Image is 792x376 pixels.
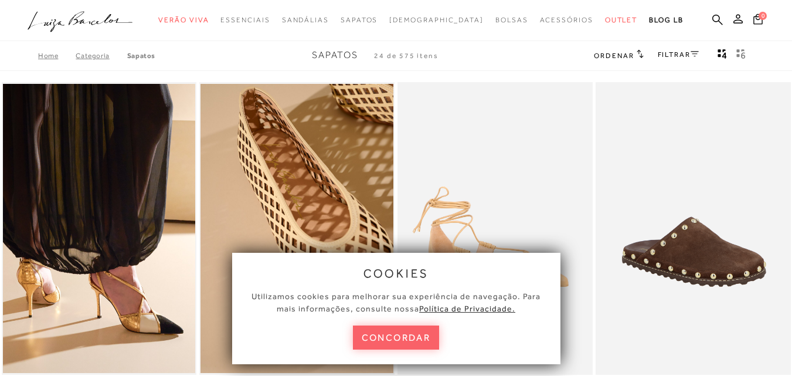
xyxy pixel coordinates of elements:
[495,9,528,31] a: noSubCategoriesText
[220,16,270,24] span: Essenciais
[341,16,378,24] span: Sapatos
[399,84,592,373] a: SAPATILHA EM COURO BEGE AREIA COM AMARRAÇÃO SAPATILHA EM COURO BEGE AREIA COM AMARRAÇÃO
[540,16,593,24] span: Acessórios
[649,9,683,31] a: BLOG LB
[597,84,790,373] a: SABOT EM CAMURÇA CAFÉ COM STUDS SABOT EM CAMURÇA CAFÉ COM STUDS
[251,292,541,313] span: Utilizamos cookies para melhorar sua experiência de navegação. Para mais informações, consulte nossa
[594,52,634,60] span: Ordenar
[540,9,593,31] a: noSubCategoriesText
[312,50,358,60] span: Sapatos
[605,9,638,31] a: noSubCategoriesText
[714,48,730,63] button: Mostrar 4 produtos por linha
[3,84,196,373] img: SCARPIN SLINGBACK SALTO FINO ALTO EM COURO MULTICOR DEBRUM DOURADO
[658,50,699,59] a: FILTRAR
[733,48,749,63] button: gridText6Desc
[363,267,429,280] span: cookies
[649,16,683,24] span: BLOG LB
[76,52,127,60] a: Categoria
[389,16,484,24] span: [DEMOGRAPHIC_DATA]
[399,84,592,373] img: SAPATILHA EM COURO BEGE AREIA COM AMARRAÇÃO
[282,16,329,24] span: Sandálias
[495,16,528,24] span: Bolsas
[605,16,638,24] span: Outlet
[389,9,484,31] a: noSubCategoriesText
[419,304,515,313] a: Política de Privacidade.
[341,9,378,31] a: noSubCategoriesText
[127,52,155,60] a: Sapatos
[3,84,196,373] a: SCARPIN SLINGBACK SALTO FINO ALTO EM COURO MULTICOR DEBRUM DOURADO SCARPIN SLINGBACK SALTO FINO A...
[750,13,766,29] button: 0
[597,84,790,373] img: SABOT EM CAMURÇA CAFÉ COM STUDS
[282,9,329,31] a: noSubCategoriesText
[158,16,209,24] span: Verão Viva
[200,84,393,373] img: SAPATILHA EM COURO BAUNILHA VAZADA
[158,9,209,31] a: noSubCategoriesText
[759,12,767,20] span: 0
[220,9,270,31] a: noSubCategoriesText
[200,84,393,373] a: SAPATILHA EM COURO BAUNILHA VAZADA SAPATILHA EM COURO BAUNILHA VAZADA
[374,52,439,60] span: 24 de 575 itens
[38,52,76,60] a: Home
[353,326,440,350] button: concordar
